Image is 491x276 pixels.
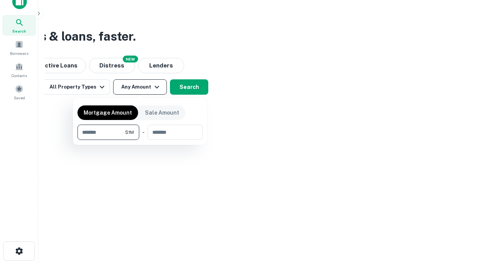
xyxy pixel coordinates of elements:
span: $1M [125,129,134,136]
div: - [142,125,145,140]
p: Sale Amount [145,108,179,117]
iframe: Chat Widget [453,215,491,251]
p: Mortgage Amount [84,108,132,117]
